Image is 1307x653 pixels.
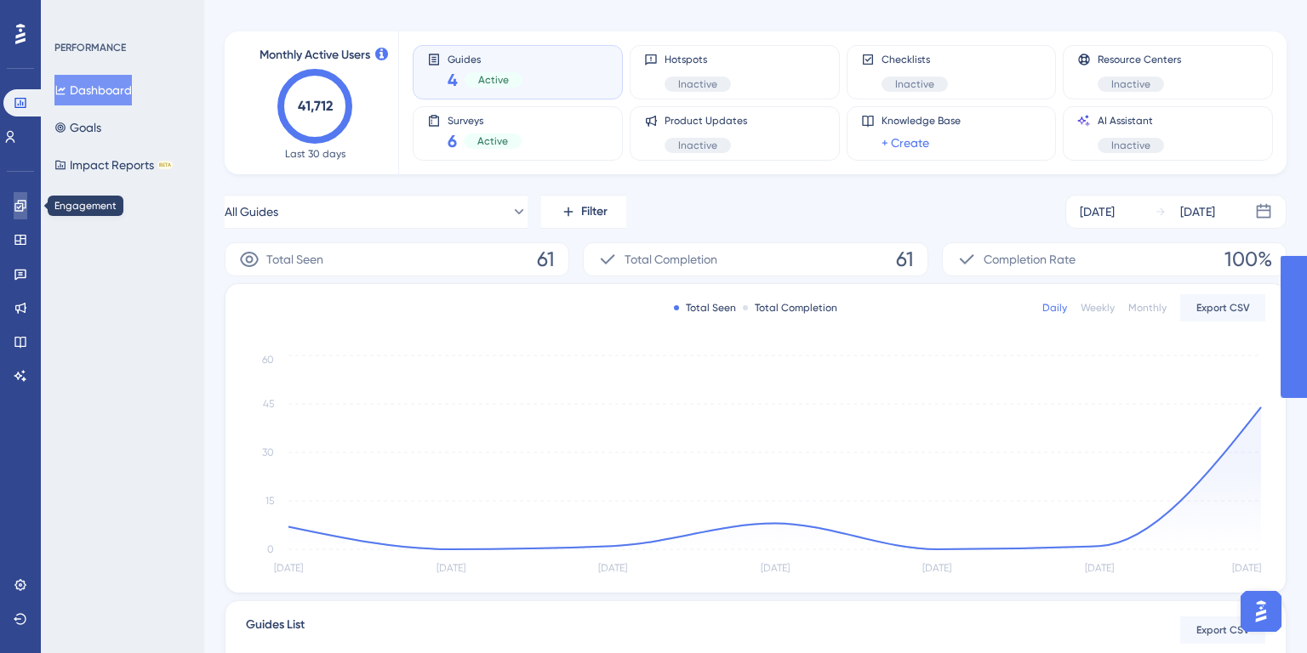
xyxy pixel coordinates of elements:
span: 100% [1224,246,1272,273]
button: Export CSV [1180,294,1265,321]
div: [DATE] [1180,202,1215,222]
span: Export CSV [1196,623,1250,637]
span: Knowledge Base [882,114,961,128]
span: All Guides [225,202,278,222]
span: 61 [537,246,555,273]
span: Active [478,73,509,87]
span: 6 [448,129,457,153]
span: Resource Centers [1098,53,1181,66]
tspan: [DATE] [1085,562,1114,574]
a: + Create [882,133,929,153]
span: Inactive [1111,139,1150,152]
button: All Guides [225,195,528,229]
span: Active [477,134,508,148]
span: AI Assistant [1098,114,1164,128]
tspan: [DATE] [922,562,951,574]
tspan: 60 [262,354,274,366]
tspan: 15 [265,495,274,507]
span: Guides [448,53,522,65]
tspan: 0 [267,543,274,555]
span: Total Seen [266,249,323,270]
span: Checklists [882,53,948,66]
tspan: [DATE] [1232,562,1261,574]
button: Dashboard [54,75,132,105]
tspan: 45 [263,398,274,410]
span: 61 [896,246,914,273]
span: Export CSV [1196,301,1250,315]
span: Inactive [1111,77,1150,91]
span: Filter [581,202,608,222]
span: Total Completion [625,249,717,270]
span: Guides List [246,615,305,645]
text: 41,712 [298,98,333,114]
span: 4 [448,68,458,92]
tspan: [DATE] [274,562,303,574]
div: Weekly [1081,301,1115,315]
div: Total Seen [674,301,736,315]
span: Monthly Active Users [260,45,370,65]
tspan: [DATE] [598,562,627,574]
button: Impact ReportsBETA [54,150,173,180]
div: PERFORMANCE [54,41,126,54]
button: Export CSV [1180,616,1265,644]
span: Hotspots [665,53,731,66]
button: Filter [541,195,626,229]
span: Completion Rate [984,249,1076,270]
div: Monthly [1128,301,1167,315]
span: Last 30 days [285,147,345,161]
span: Inactive [678,139,717,152]
div: Total Completion [743,301,837,315]
tspan: [DATE] [761,562,790,574]
button: Goals [54,112,101,143]
span: Inactive [895,77,934,91]
span: Product Updates [665,114,747,128]
div: BETA [157,161,173,169]
iframe: UserGuiding AI Assistant Launcher [1236,586,1287,637]
tspan: 30 [262,446,274,458]
tspan: [DATE] [437,562,465,574]
div: [DATE] [1080,202,1115,222]
div: Daily [1042,301,1067,315]
span: Inactive [678,77,717,91]
span: Surveys [448,114,522,126]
